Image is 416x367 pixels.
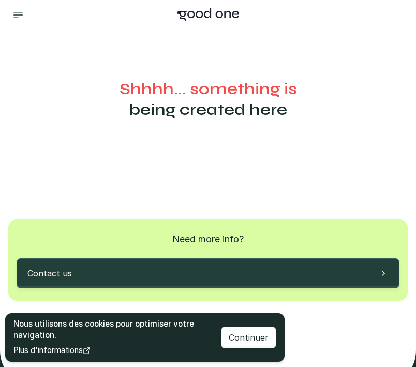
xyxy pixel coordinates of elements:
[229,332,269,343] span: Continuer
[120,79,297,99] span: Shhhh... something is
[17,232,399,246] span: Need more info?
[129,99,287,120] span: being created here
[17,258,399,288] button: Contact us
[27,267,374,280] div: Contact us
[13,345,209,357] a: Plus d'informations
[221,327,276,348] button: Continuer
[13,318,209,342] p: Nous utilisons des cookies pour optimiser votre navigation.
